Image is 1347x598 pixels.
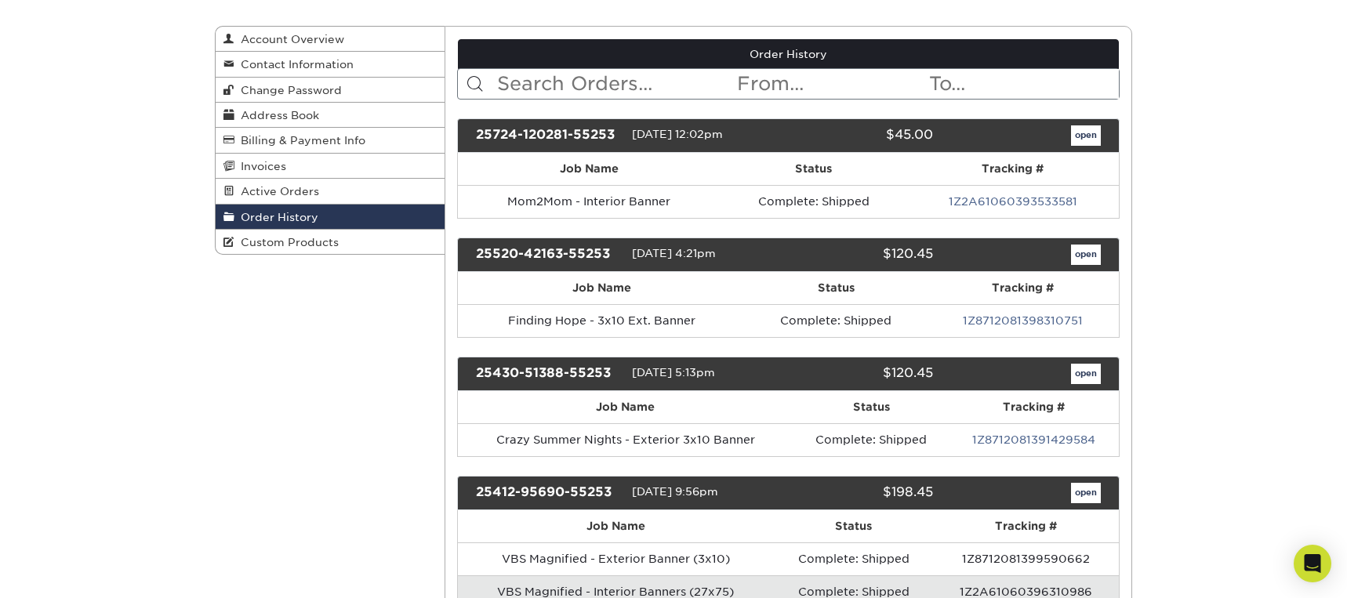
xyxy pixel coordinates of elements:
[458,39,1120,69] a: Order History
[746,272,926,304] th: Status
[234,58,354,71] span: Contact Information
[234,84,342,96] span: Change Password
[793,391,949,423] th: Status
[933,510,1119,542] th: Tracking #
[216,154,445,179] a: Invoices
[4,550,133,593] iframe: Google Customer Reviews
[735,69,927,99] input: From...
[632,247,716,259] span: [DATE] 4:21pm
[963,314,1083,327] a: 1Z8712081398310751
[1294,545,1331,582] div: Open Intercom Messenger
[774,542,933,575] td: Complete: Shipped
[458,391,793,423] th: Job Name
[464,483,632,503] div: 25412-95690-55253
[464,364,632,384] div: 25430-51388-55253
[949,391,1119,423] th: Tracking #
[1071,245,1101,265] a: open
[216,78,445,103] a: Change Password
[234,211,318,223] span: Order History
[458,510,775,542] th: Job Name
[496,69,736,99] input: Search Orders...
[216,52,445,77] a: Contact Information
[632,485,718,498] span: [DATE] 9:56pm
[774,510,933,542] th: Status
[458,185,721,218] td: Mom2Mom - Interior Banner
[458,542,775,575] td: VBS Magnified - Exterior Banner (3x10)
[972,433,1095,446] a: 1Z8712081391429584
[234,236,339,248] span: Custom Products
[458,304,746,337] td: Finding Hope - 3x10 Ext. Banner
[1071,364,1101,384] a: open
[776,483,944,503] div: $198.45
[464,125,632,146] div: 25724-120281-55253
[776,364,944,384] div: $120.45
[926,272,1119,304] th: Tracking #
[216,230,445,254] a: Custom Products
[234,33,344,45] span: Account Overview
[793,423,949,456] td: Complete: Shipped
[216,179,445,204] a: Active Orders
[632,366,715,379] span: [DATE] 5:13pm
[458,423,793,456] td: Crazy Summer Nights - Exterior 3x10 Banner
[933,542,1119,575] td: 1Z8712081399590662
[632,128,723,140] span: [DATE] 12:02pm
[458,272,746,304] th: Job Name
[234,160,286,172] span: Invoices
[746,304,926,337] td: Complete: Shipped
[907,153,1119,185] th: Tracking #
[216,205,445,230] a: Order History
[1071,483,1101,503] a: open
[458,153,721,185] th: Job Name
[234,134,365,147] span: Billing & Payment Info
[464,245,632,265] div: 25520-42163-55253
[216,103,445,128] a: Address Book
[216,27,445,52] a: Account Overview
[928,69,1119,99] input: To...
[949,195,1077,208] a: 1Z2A61060393533581
[234,109,319,121] span: Address Book
[234,185,319,198] span: Active Orders
[776,245,944,265] div: $120.45
[721,185,907,218] td: Complete: Shipped
[1071,125,1101,146] a: open
[776,125,944,146] div: $45.00
[216,128,445,153] a: Billing & Payment Info
[721,153,907,185] th: Status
